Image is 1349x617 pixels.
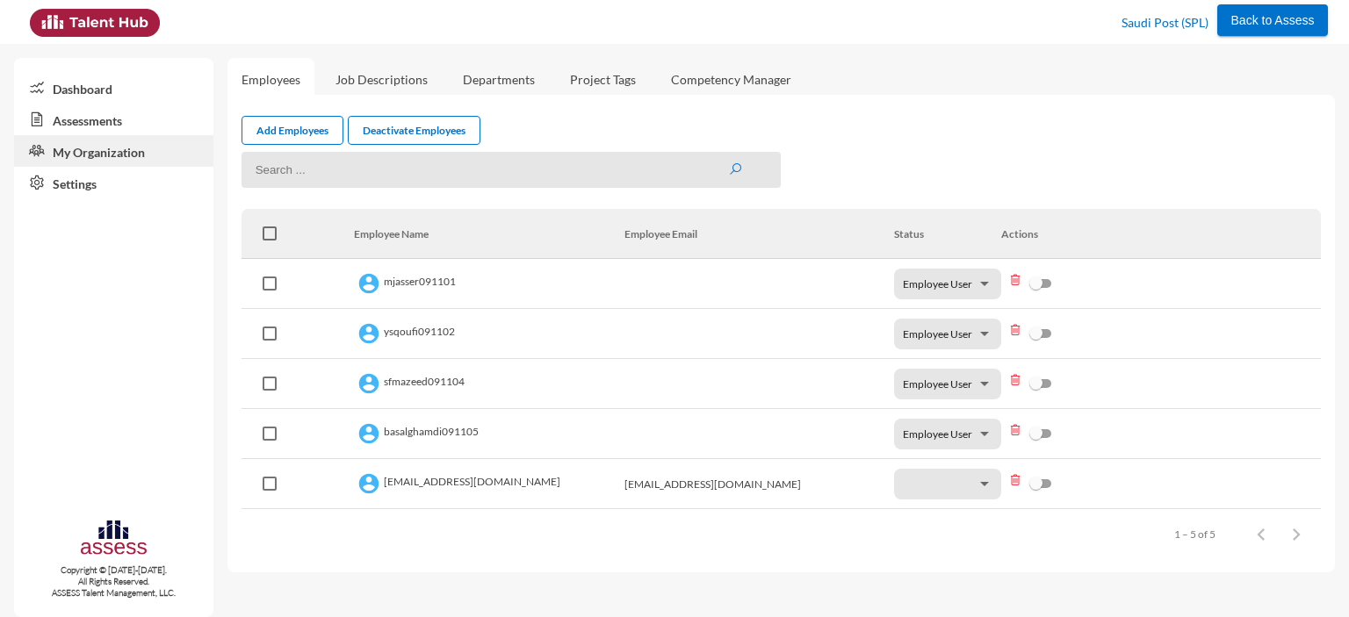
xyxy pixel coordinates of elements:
[1122,9,1208,37] p: Saudi Post (SPL)
[1279,516,1314,551] button: Next page
[79,518,148,561] img: assesscompany-logo.png
[894,209,1001,259] th: Status
[624,459,894,509] td: [EMAIL_ADDRESS][DOMAIN_NAME]
[1217,4,1329,36] button: Back to Assess
[354,459,624,509] td: [EMAIL_ADDRESS][DOMAIN_NAME]
[903,427,972,441] span: Employee User
[657,58,805,101] a: Competency Manager
[354,359,624,409] td: sfmazeed091104
[14,135,213,167] a: My Organization
[1174,527,1216,541] div: 1 – 5 of 5
[1217,9,1329,28] a: Back to Assess
[1001,209,1321,259] th: Actions
[354,259,624,309] td: mjasser091101
[242,116,343,145] a: Add Employees
[14,72,213,104] a: Dashboard
[227,58,314,101] a: Employees
[348,116,480,145] a: Deactivate Employees
[321,58,442,101] a: Job Descriptions
[14,564,213,599] p: Copyright © [DATE]-[DATE]. All Rights Reserved. ASSESS Talent Management, LLC.
[354,409,624,459] td: basalghamdi091105
[1231,13,1315,27] span: Back to Assess
[903,277,972,291] span: Employee User
[556,58,650,101] a: Project Tags
[14,104,213,135] a: Assessments
[14,167,213,198] a: Settings
[903,377,972,391] span: Employee User
[903,327,972,341] span: Employee User
[354,209,624,259] th: Employee Name
[624,209,894,259] th: Employee Email
[449,58,549,101] a: Departments
[1244,516,1279,551] button: Previous page
[354,309,624,359] td: ysqoufi091102
[242,152,782,188] input: Search ...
